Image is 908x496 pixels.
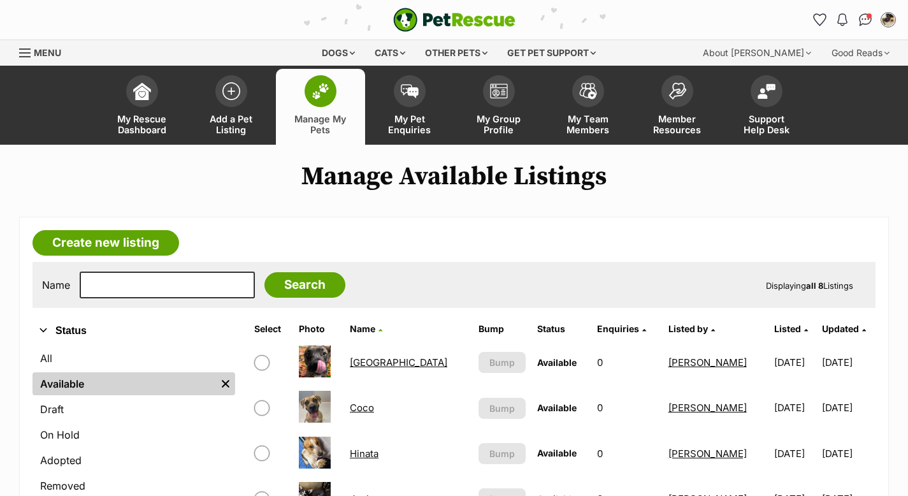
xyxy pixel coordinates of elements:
[203,113,260,135] span: Add a Pet Listing
[537,357,577,368] span: Available
[489,356,515,369] span: Bump
[544,69,633,145] a: My Team Members
[806,281,823,291] strong: all 8
[350,323,375,334] span: Name
[470,113,528,135] span: My Group Profile
[489,447,515,460] span: Bump
[32,423,235,446] a: On Hold
[264,272,345,298] input: Search
[133,82,151,100] img: dashboard-icon-eb2f2d2d3e046f16d808141f083e7271f6b2e854fb5c12c21221c1fb7104beca.svg
[882,13,895,26] img: Ms Patricia Osborn profile pic
[822,386,874,430] td: [DATE]
[32,230,179,256] a: Create new listing
[32,449,235,472] a: Adopted
[668,448,747,460] a: [PERSON_NAME]
[249,319,293,339] th: Select
[668,82,686,99] img: member-resources-icon-8e73f808a243e03378d46382f2149f9095a855e16c252ad45f914b54edf8863c.svg
[559,113,617,135] span: My Team Members
[822,323,866,334] a: Updated
[837,13,847,26] img: notifications-46538b983faf8c2785f20acdc204bb7945ddae34d4c08c2a6579f10ce5e182be.svg
[350,323,382,334] a: Name
[878,10,898,30] button: My account
[592,340,662,384] td: 0
[32,372,216,395] a: Available
[312,83,329,99] img: manage-my-pets-icon-02211641906a0b7f246fdf0571729dbe1e7629f14944591b6c1af311fb30b64b.svg
[454,69,544,145] a: My Group Profile
[479,398,526,419] button: Bump
[832,10,853,30] button: Notifications
[823,40,898,66] div: Good Reads
[532,319,591,339] th: Status
[822,432,874,476] td: [DATE]
[668,356,747,368] a: [PERSON_NAME]
[350,356,447,368] a: [GEOGRAPHIC_DATA]
[722,69,811,145] a: Support Help Desk
[537,402,577,413] span: Available
[809,10,830,30] a: Favourites
[276,69,365,145] a: Manage My Pets
[32,347,235,370] a: All
[668,323,708,334] span: Listed by
[294,319,343,339] th: Photo
[668,323,715,334] a: Listed by
[592,386,662,430] td: 0
[769,432,821,476] td: [DATE]
[416,40,496,66] div: Other pets
[498,40,605,66] div: Get pet support
[822,340,874,384] td: [DATE]
[633,69,722,145] a: Member Resources
[738,113,795,135] span: Support Help Desk
[579,83,597,99] img: team-members-icon-5396bd8760b3fe7c0b43da4ab00e1e3bb1a5d9ba89233759b79545d2d3fc5d0d.svg
[597,323,639,334] span: translation missing: en.admin.listings.index.attributes.enquiries
[809,10,898,30] ul: Account quick links
[489,402,515,415] span: Bump
[42,279,70,291] label: Name
[479,352,526,373] button: Bump
[479,443,526,464] button: Bump
[350,448,378,460] a: Hinata
[401,84,419,98] img: pet-enquiries-icon-7e3ad2cf08bfb03b45e93fb7055b45f3efa6380592205ae92323e6603595dc1f.svg
[113,113,171,135] span: My Rescue Dashboard
[774,323,801,334] span: Listed
[216,372,235,395] a: Remove filter
[34,47,61,58] span: Menu
[222,82,240,100] img: add-pet-listing-icon-0afa8454b4691262ce3f59096e99ab1cd57d4a30225e0717b998d2c9b9846f56.svg
[313,40,364,66] div: Dogs
[774,323,808,334] a: Listed
[19,40,70,63] a: Menu
[381,113,438,135] span: My Pet Enquiries
[187,69,276,145] a: Add a Pet Listing
[859,13,872,26] img: chat-41dd97257d64d25036548639549fe6c8038ab92f7586957e7f3b1b290dea8141.svg
[366,40,414,66] div: Cats
[822,323,859,334] span: Updated
[769,386,821,430] td: [DATE]
[766,281,853,291] span: Displaying Listings
[393,8,515,32] img: logo-e224e6f780fb5917bec1dbf3a21bbac754714ae5b6737aabdf751b685950b380.svg
[649,113,706,135] span: Member Resources
[350,402,374,414] a: Coco
[393,8,515,32] a: PetRescue
[365,69,454,145] a: My Pet Enquiries
[32,323,235,339] button: Status
[292,113,349,135] span: Manage My Pets
[668,402,747,414] a: [PERSON_NAME]
[473,319,531,339] th: Bump
[32,398,235,421] a: Draft
[97,69,187,145] a: My Rescue Dashboard
[769,340,821,384] td: [DATE]
[490,84,508,99] img: group-profile-icon-3fa3cf56718a62981997c0bc7e787c4b2cf8bcc04b72c1350f741eb67cf2f40e.svg
[592,432,662,476] td: 0
[758,84,775,99] img: help-desk-icon-fdf02630f3aa405de69fd3d07c3f3aa587a6932b1a1747fa1d2bba05be0121f9.svg
[855,10,876,30] a: Conversations
[597,323,646,334] a: Enquiries
[537,448,577,458] span: Available
[694,40,820,66] div: About [PERSON_NAME]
